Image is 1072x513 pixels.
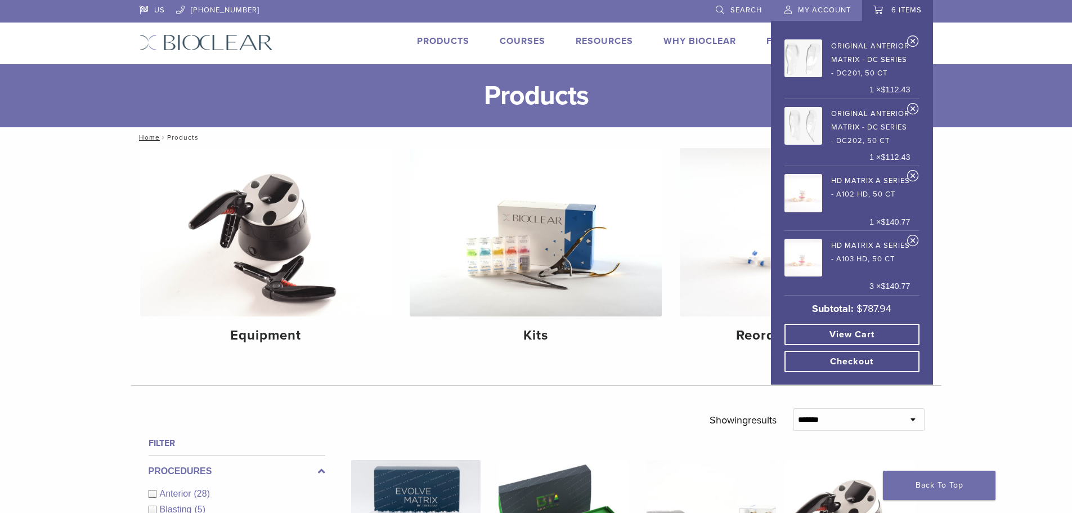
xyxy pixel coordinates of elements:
[140,148,392,316] img: Equipment
[149,325,383,346] h4: Equipment
[689,325,923,346] h4: Reorder Components
[710,408,777,432] p: Showing results
[784,39,822,77] img: Original Anterior Matrix - DC Series - DC201, 50 ct
[784,324,920,345] a: View cart
[869,216,910,229] span: 1 ×
[784,351,920,372] a: Checkout
[881,282,910,291] bdi: 140.77
[680,148,932,353] a: Reorder Components
[149,436,325,450] h4: Filter
[149,465,325,478] label: Procedures
[881,153,885,162] span: $
[784,104,910,148] a: Original Anterior Matrix - DC Series - DC202, 50 ct
[730,6,762,15] span: Search
[883,471,995,500] a: Back To Top
[160,489,194,498] span: Anterior
[784,174,822,212] img: HD Matrix A Series - A102 HD, 50 ct
[784,235,910,276] a: HD Matrix A Series - A103 HD, 50 ct
[869,151,910,164] span: 1 ×
[784,36,910,80] a: Original Anterior Matrix - DC Series - DC201, 50 ct
[663,35,736,47] a: Why Bioclear
[881,85,910,94] bdi: 112.43
[907,234,919,251] a: Remove HD Matrix A Series - A103 HD, 50 ct from cart
[881,217,885,226] span: $
[784,107,822,145] img: Original Anterior Matrix - DC Series - DC202, 50 ct
[500,35,545,47] a: Courses
[856,302,863,315] span: $
[766,35,841,47] a: Find A Doctor
[881,85,885,94] span: $
[160,135,167,140] span: /
[907,169,919,186] a: Remove HD Matrix A Series - A102 HD, 50 ct from cart
[410,148,662,353] a: Kits
[136,133,160,141] a: Home
[784,171,910,212] a: HD Matrix A Series - A102 HD, 50 ct
[417,35,469,47] a: Products
[907,35,919,52] a: Remove Original Anterior Matrix - DC Series - DC201, 50 ct from cart
[881,153,910,162] bdi: 112.43
[891,6,922,15] span: 6 items
[856,302,891,315] bdi: 787.94
[869,84,910,96] span: 1 ×
[869,280,910,293] span: 3 ×
[194,489,210,498] span: (28)
[410,148,662,316] img: Kits
[881,282,885,291] span: $
[907,102,919,119] a: Remove Original Anterior Matrix - DC Series - DC202, 50 ct from cart
[576,35,633,47] a: Resources
[881,217,910,226] bdi: 140.77
[784,239,822,276] img: HD Matrix A Series - A103 HD, 50 ct
[798,6,851,15] span: My Account
[131,127,941,148] nav: Products
[419,325,653,346] h4: Kits
[812,302,854,315] strong: Subtotal:
[140,148,392,353] a: Equipment
[140,34,273,51] img: Bioclear
[680,148,932,316] img: Reorder Components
